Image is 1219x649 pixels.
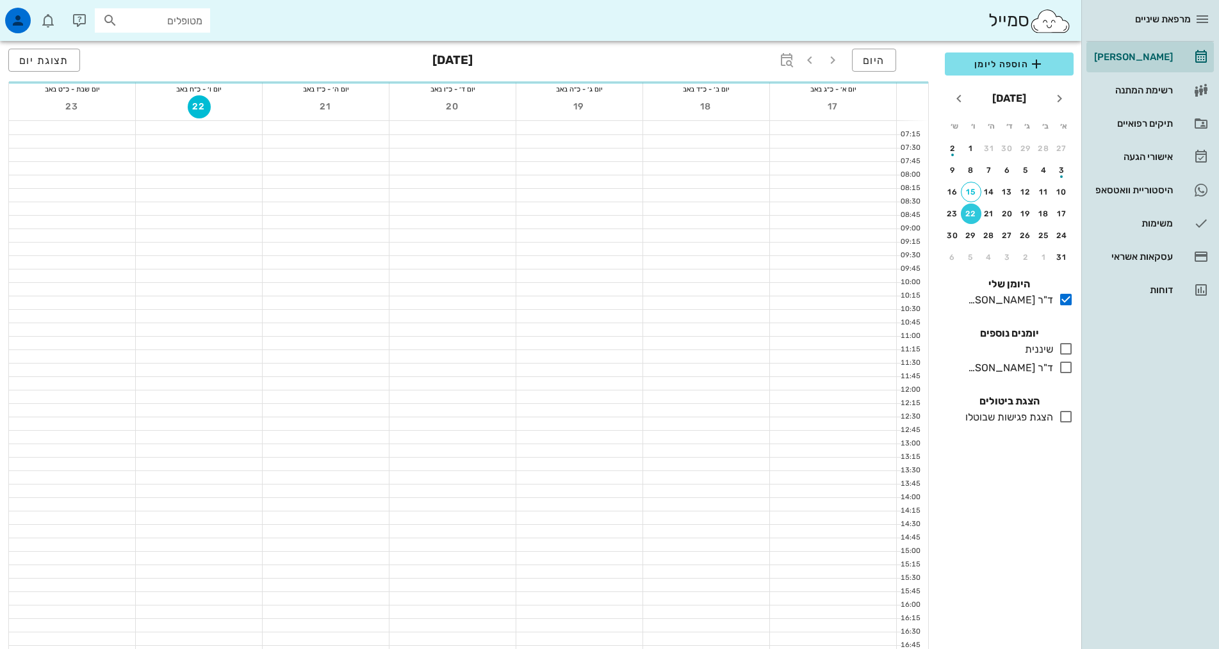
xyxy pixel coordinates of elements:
th: ד׳ [1001,115,1017,137]
div: 8 [961,166,981,175]
button: 6 [997,160,1018,180]
div: 15:15 [897,559,923,570]
div: 16 [942,188,963,196]
img: SmileCloud logo [1029,8,1071,34]
button: 21 [979,204,999,224]
div: הצגת פגישות שבוטלו [960,410,1053,425]
button: 1 [961,138,981,159]
div: 15:00 [897,546,923,557]
div: 12:45 [897,425,923,436]
button: 24 [1052,225,1072,246]
h3: [DATE] [432,49,473,74]
div: 11:45 [897,371,923,382]
button: 4 [1034,160,1054,180]
button: 31 [979,138,999,159]
button: 1 [1034,247,1054,268]
button: 13 [997,182,1018,202]
div: יום ו׳ - כ״ח באב [136,83,262,95]
button: תצוגת יום [8,49,80,72]
div: 6 [942,253,963,262]
div: 11:00 [897,331,923,342]
div: 15:30 [897,573,923,584]
div: [PERSON_NAME] [1092,52,1173,62]
div: 12 [1015,188,1036,196]
div: ד"ר [PERSON_NAME] [963,292,1053,308]
a: תגהיסטוריית וואטסאפ [1086,175,1214,205]
h4: יומנים נוספים [945,326,1074,341]
div: 13:15 [897,452,923,463]
div: 09:45 [897,264,923,275]
button: 18 [695,95,718,118]
div: 14:15 [897,506,923,517]
button: 5 [961,247,981,268]
div: 13 [997,188,1018,196]
div: 12:30 [897,412,923,422]
div: 22 [961,209,981,218]
span: תג [38,10,45,18]
span: 19 [568,101,591,112]
th: ש׳ [946,115,963,137]
a: תיקים רפואיים [1086,108,1214,139]
button: 17 [822,95,845,118]
div: 13:45 [897,479,923,490]
div: 12:15 [897,398,923,409]
div: 27 [1052,144,1072,153]
span: 23 [61,101,84,112]
div: 3 [997,253,1018,262]
button: 29 [1015,138,1036,159]
button: 18 [1034,204,1054,224]
button: 2 [1015,247,1036,268]
div: 15:45 [897,586,923,597]
span: 18 [695,101,718,112]
div: משימות [1092,218,1173,228]
div: 11:30 [897,358,923,369]
div: יום א׳ - כ״ג באב [770,83,896,95]
div: רשימת המתנה [1092,85,1173,95]
a: אישורי הגעה [1086,141,1214,172]
button: 23 [61,95,84,118]
div: 5 [1015,166,1036,175]
a: משימות [1086,208,1214,239]
div: 07:15 [897,129,923,140]
div: 08:45 [897,210,923,221]
th: ה׳ [983,115,999,137]
div: 20 [997,209,1018,218]
div: 10:45 [897,317,923,328]
h4: היומן שלי [945,276,1074,292]
div: 29 [961,231,981,240]
div: 27 [997,231,1018,240]
div: 14:45 [897,533,923,543]
button: חודש שעבר [1048,87,1071,110]
div: 10 [1052,188,1072,196]
div: 16:30 [897,627,923,637]
div: 08:30 [897,196,923,207]
button: 20 [997,204,1018,224]
button: 27 [1052,138,1072,159]
button: 6 [942,247,963,268]
div: 26 [1015,231,1036,240]
div: היסטוריית וואטסאפ [1092,185,1173,195]
div: 7 [979,166,999,175]
button: 28 [979,225,999,246]
div: תיקים רפואיים [1092,118,1173,129]
div: 13:00 [897,438,923,449]
button: 2 [942,138,963,159]
div: 12:00 [897,385,923,396]
div: 10:30 [897,304,923,315]
button: 26 [1015,225,1036,246]
button: 28 [1034,138,1054,159]
div: 4 [1034,166,1054,175]
button: 29 [961,225,981,246]
th: א׳ [1056,115,1072,137]
div: 16:15 [897,613,923,624]
div: 14:30 [897,519,923,530]
h4: הצגת ביטולים [945,394,1074,409]
span: 20 [441,101,464,112]
div: סמייל [988,7,1071,35]
div: יום ג׳ - כ״ה באב [516,83,642,95]
div: ד"ר [PERSON_NAME] [963,360,1053,376]
button: 20 [441,95,464,118]
div: 13:30 [897,465,923,476]
div: 30 [942,231,963,240]
div: 25 [1034,231,1054,240]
